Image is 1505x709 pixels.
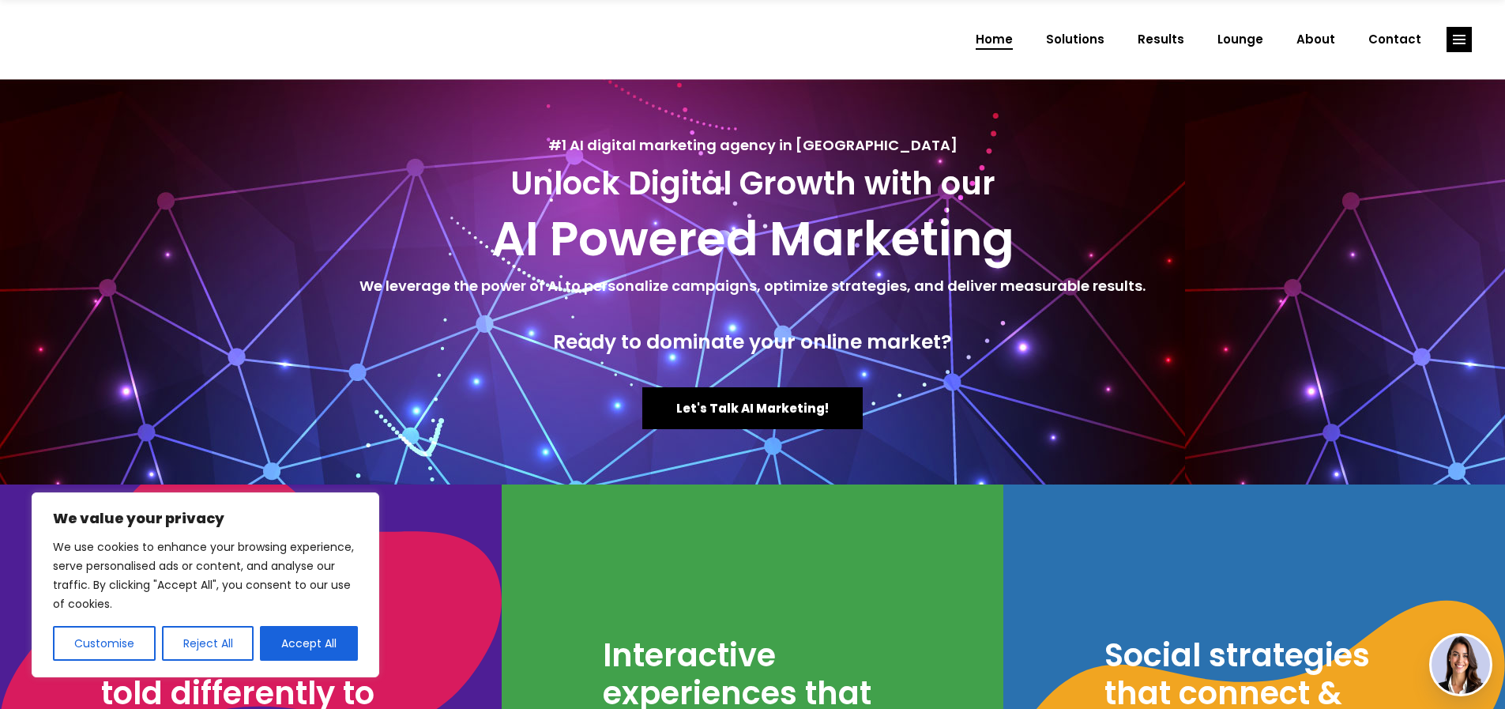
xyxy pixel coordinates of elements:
[53,626,156,661] button: Customise
[1138,19,1184,60] span: Results
[33,15,193,64] img: Creatives
[1280,19,1352,60] a: About
[1201,19,1280,60] a: Lounge
[53,509,358,528] p: We value your privacy
[162,626,254,661] button: Reject All
[260,626,358,661] button: Accept All
[1296,19,1335,60] span: About
[1121,19,1201,60] a: Results
[1368,19,1421,60] span: Contact
[1217,19,1263,60] span: Lounge
[16,134,1489,157] h5: #1 AI digital marketing agency in [GEOGRAPHIC_DATA]
[16,275,1489,297] h5: We leverage the power of AI to personalize campaigns, optimize strategies, and deliver measurable...
[676,400,829,417] span: Let's Talk AI Marketing!
[976,19,1013,60] span: Home
[16,330,1489,354] h4: Ready to dominate your online market?
[1352,19,1438,60] a: Contact
[16,164,1489,202] h3: Unlock Digital Growth with our
[1432,635,1490,694] img: agent
[1046,19,1104,60] span: Solutions
[642,387,863,429] a: Let's Talk AI Marketing!
[959,19,1029,60] a: Home
[1029,19,1121,60] a: Solutions
[53,537,358,613] p: We use cookies to enhance your browsing experience, serve personalised ads or content, and analys...
[32,492,379,677] div: We value your privacy
[16,210,1489,267] h2: AI Powered Marketing
[1447,27,1472,52] a: link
